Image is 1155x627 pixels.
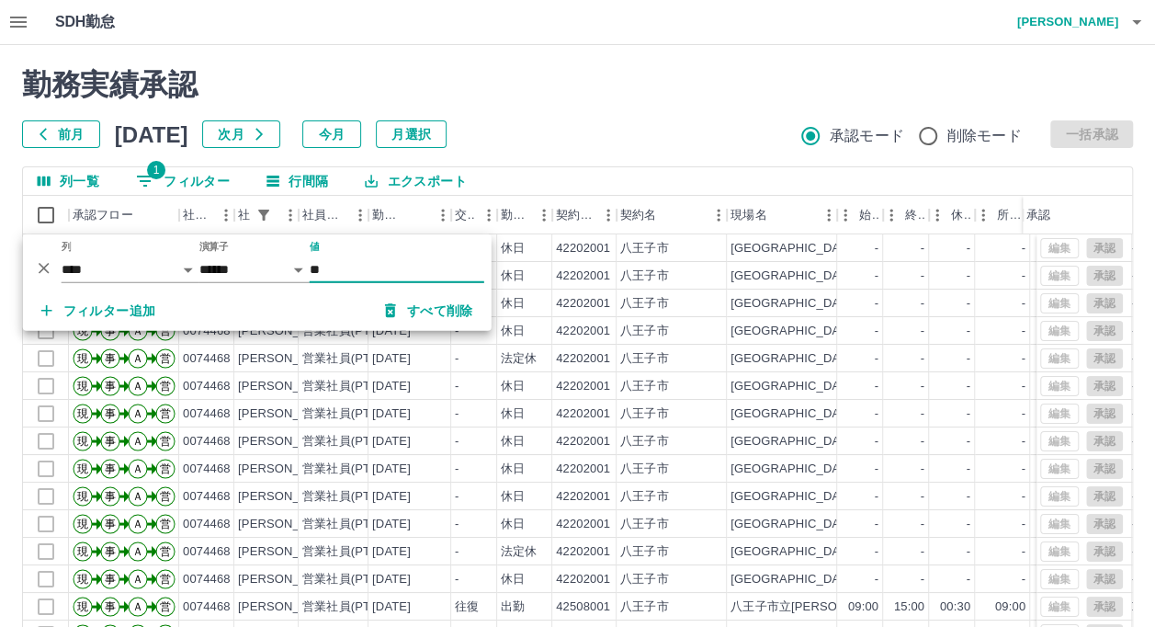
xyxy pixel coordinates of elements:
[455,405,459,423] div: -
[73,196,133,234] div: 承認フロー
[705,201,732,229] button: メニュー
[967,433,970,450] div: -
[238,598,338,616] div: [PERSON_NAME]
[132,518,143,530] text: Ａ
[620,378,669,395] div: 八王子市
[620,295,669,313] div: 八王子市
[105,490,116,503] text: 事
[30,254,58,281] button: 削除
[455,516,459,533] div: -
[302,405,399,423] div: 営業社員(PT契約)
[183,323,231,340] div: 0074468
[455,543,459,561] div: -
[921,488,924,506] div: -
[160,462,171,475] text: 営
[455,196,475,234] div: 交通費
[475,201,503,229] button: メニュー
[302,378,399,395] div: 営業社員(PT契約)
[69,196,179,234] div: 承認フロー
[105,545,116,558] text: 事
[501,378,525,395] div: 休日
[372,405,411,423] div: [DATE]
[730,516,1030,533] div: [GEOGRAPHIC_DATA]立[PERSON_NAME]第二小学校
[501,488,525,506] div: 休日
[859,196,879,234] div: 始業
[967,378,970,395] div: -
[429,201,457,229] button: メニュー
[730,240,1030,257] div: [GEOGRAPHIC_DATA]立[PERSON_NAME]第二小学校
[875,433,878,450] div: -
[730,268,1030,285] div: [GEOGRAPHIC_DATA]立[PERSON_NAME]第二小学校
[501,350,537,368] div: 法定休
[251,202,277,228] button: フィルター表示
[1022,433,1025,450] div: -
[183,405,231,423] div: 0074468
[77,435,88,448] text: 現
[372,571,411,588] div: [DATE]
[501,323,525,340] div: 休日
[105,462,116,475] text: 事
[875,571,878,588] div: -
[556,378,610,395] div: 42202001
[183,433,231,450] div: 0074468
[160,435,171,448] text: 営
[370,294,488,327] button: すべて削除
[455,378,459,395] div: -
[115,120,188,148] h5: [DATE]
[921,571,924,588] div: -
[183,350,231,368] div: 0074468
[967,240,970,257] div: -
[730,323,1030,340] div: [GEOGRAPHIC_DATA]立[PERSON_NAME]第二小学校
[501,516,525,533] div: 休日
[1022,240,1025,257] div: -
[951,196,971,234] div: 休憩
[1022,378,1025,395] div: -
[552,196,617,234] div: 契約コード
[22,120,100,148] button: 前月
[497,196,552,234] div: 勤務区分
[556,461,610,478] div: 42202001
[372,196,403,234] div: 勤務日
[238,461,338,478] div: [PERSON_NAME]
[620,516,669,533] div: 八王子市
[556,350,610,368] div: 42202001
[132,352,143,365] text: Ａ
[921,378,924,395] div: -
[105,600,116,613] text: 事
[302,323,399,340] div: 営業社員(PT契約)
[372,433,411,450] div: [DATE]
[77,352,88,365] text: 現
[730,295,1030,313] div: [GEOGRAPHIC_DATA]立[PERSON_NAME]第二小学校
[238,350,338,368] div: [PERSON_NAME]
[302,543,399,561] div: 営業社員(PT契約)
[199,240,229,254] label: 演算子
[501,461,525,478] div: 休日
[105,518,116,530] text: 事
[302,516,399,533] div: 営業社員(PT契約)
[372,323,411,340] div: [DATE]
[105,435,116,448] text: 事
[997,196,1026,234] div: 所定開始
[105,352,116,365] text: 事
[403,202,429,228] button: ソート
[302,196,346,234] div: 社員区分
[238,516,338,533] div: [PERSON_NAME]
[875,378,878,395] div: -
[372,598,411,616] div: [DATE]
[183,543,231,561] div: 0074468
[921,405,924,423] div: -
[1022,350,1025,368] div: -
[77,490,88,503] text: 現
[620,571,669,588] div: 八王子市
[1026,196,1050,234] div: 承認
[967,571,970,588] div: -
[302,120,361,148] button: 今月
[1022,461,1025,478] div: -
[105,573,116,586] text: 事
[501,295,525,313] div: 休日
[160,518,171,530] text: 営
[501,433,525,450] div: 休日
[921,240,924,257] div: -
[121,167,244,195] button: フィルター表示
[132,545,143,558] text: Ａ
